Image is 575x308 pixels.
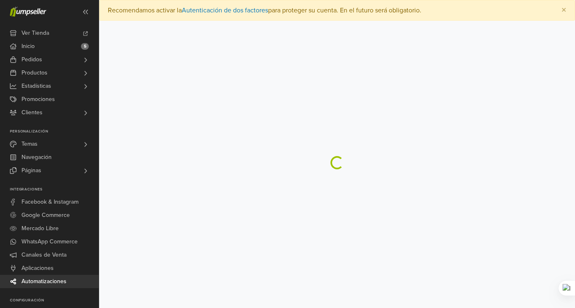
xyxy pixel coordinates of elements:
span: Google Commerce [21,209,70,222]
span: × [561,4,566,16]
span: Pedidos [21,53,42,66]
p: Personalización [10,129,99,134]
span: Navegación [21,151,52,164]
span: Automatizaciones [21,275,67,288]
span: Clientes [21,106,43,119]
span: Temas [21,137,38,151]
p: Integraciones [10,187,99,192]
span: Aplicaciones [21,262,54,275]
span: Páginas [21,164,41,177]
span: Estadísticas [21,79,51,93]
span: Inicio [21,40,35,53]
span: WhatsApp Commerce [21,235,78,248]
span: Productos [21,66,48,79]
span: Ver Tienda [21,26,49,40]
p: Configuración [10,298,99,303]
span: Canales de Venta [21,248,67,262]
span: Promociones [21,93,55,106]
span: 5 [81,43,89,50]
span: Mercado Libre [21,222,59,235]
button: Close [553,0,575,20]
a: Autenticación de dos factores [182,6,268,14]
span: Facebook & Instagram [21,195,78,209]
